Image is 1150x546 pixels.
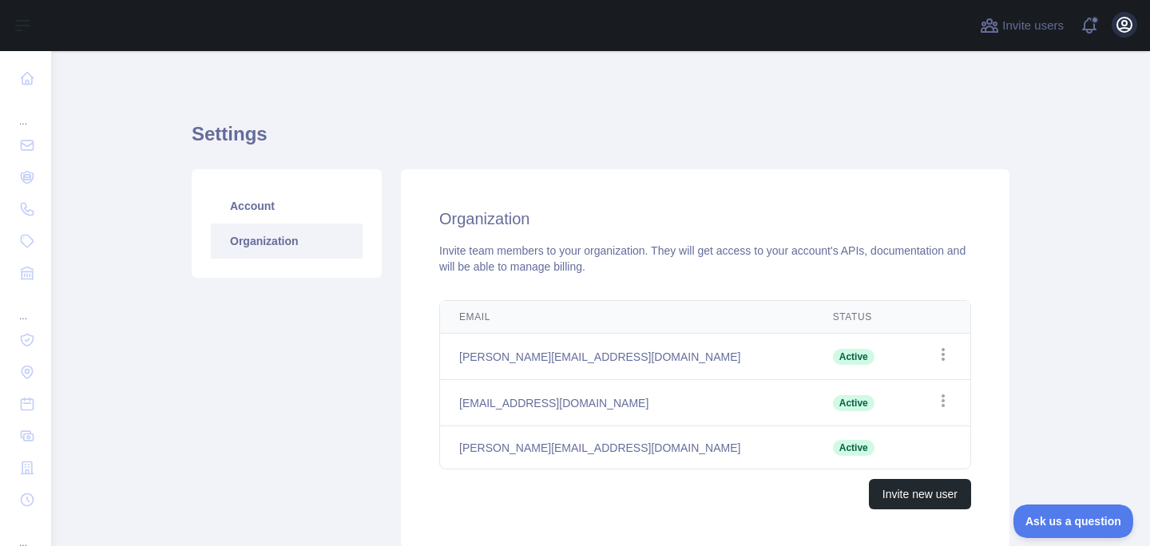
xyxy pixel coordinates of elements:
th: Email [440,301,814,334]
div: Invite team members to your organization. They will get access to your account's APIs, documentat... [439,243,971,275]
h2: Organization [439,208,971,230]
a: Account [211,188,363,224]
a: Organization [211,224,363,259]
div: ... [13,291,38,322]
button: Invite new user [869,479,971,509]
td: [PERSON_NAME][EMAIL_ADDRESS][DOMAIN_NAME] [440,334,814,380]
span: Invite users [1002,17,1064,35]
span: Active [833,349,874,365]
th: Status [814,301,907,334]
button: Invite users [977,13,1067,38]
h1: Settings [192,121,1009,160]
span: Active [833,395,874,411]
td: [PERSON_NAME][EMAIL_ADDRESS][DOMAIN_NAME] [440,426,814,469]
iframe: Toggle Customer Support [1013,504,1134,538]
div: ... [13,96,38,128]
td: [EMAIL_ADDRESS][DOMAIN_NAME] [440,380,814,426]
span: Active [833,440,874,456]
